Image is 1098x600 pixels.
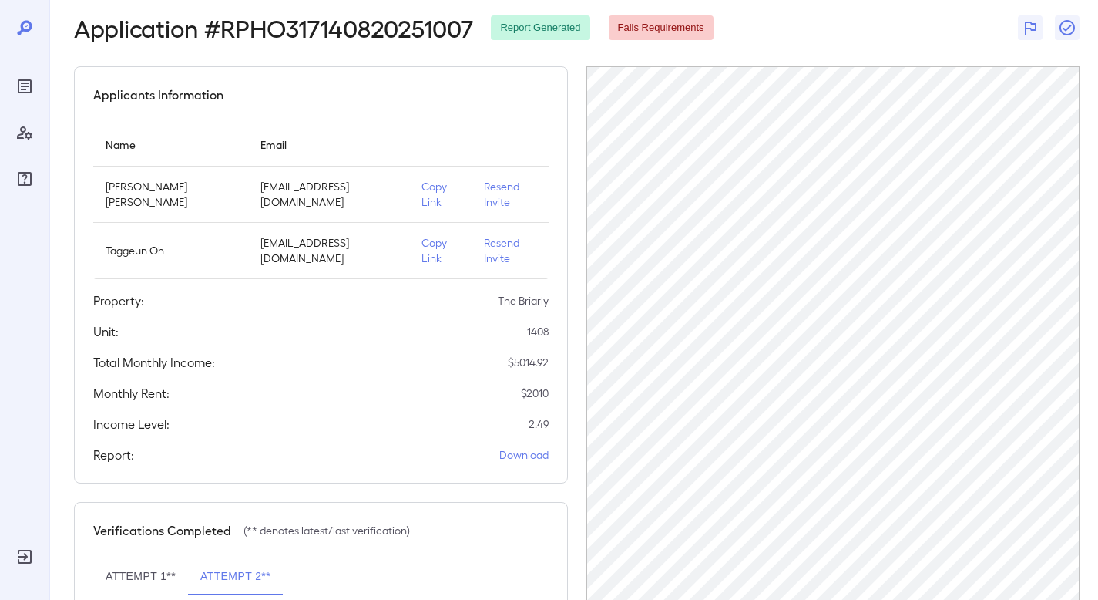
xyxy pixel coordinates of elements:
p: The Briarly [498,293,549,308]
button: Flag Report [1018,15,1043,40]
p: 2.49 [529,416,549,432]
p: [PERSON_NAME] [PERSON_NAME] [106,179,236,210]
th: Name [93,123,248,167]
p: $ 5014.92 [508,355,549,370]
p: 1408 [527,324,549,339]
p: Resend Invite [484,179,536,210]
h5: Total Monthly Income: [93,353,215,372]
h5: Unit: [93,322,119,341]
div: Reports [12,74,37,99]
span: Report Generated [491,21,589,35]
p: Taggeun Oh [106,243,236,258]
p: (** denotes latest/last verification) [243,523,410,538]
h2: Application # RPHO317140820251007 [74,14,472,42]
h5: Monthly Rent: [93,384,170,403]
p: $ 2010 [521,386,549,401]
button: Attempt 1** [93,558,188,595]
p: Resend Invite [484,235,536,266]
h5: Verifications Completed [93,521,231,540]
p: Copy Link [421,235,460,266]
button: Close Report [1055,15,1080,40]
a: Download [499,447,549,463]
p: [EMAIL_ADDRESS][DOMAIN_NAME] [260,235,397,266]
p: [EMAIL_ADDRESS][DOMAIN_NAME] [260,179,397,210]
th: Email [248,123,409,167]
button: Attempt 2** [188,558,283,595]
div: Log Out [12,544,37,569]
span: Fails Requirements [609,21,714,35]
p: Copy Link [421,179,460,210]
h5: Income Level: [93,415,170,433]
h5: Property: [93,292,144,310]
h5: Report: [93,446,134,464]
table: simple table [93,123,549,279]
h5: Applicants Information [93,86,223,104]
div: Manage Users [12,120,37,145]
div: FAQ [12,167,37,191]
